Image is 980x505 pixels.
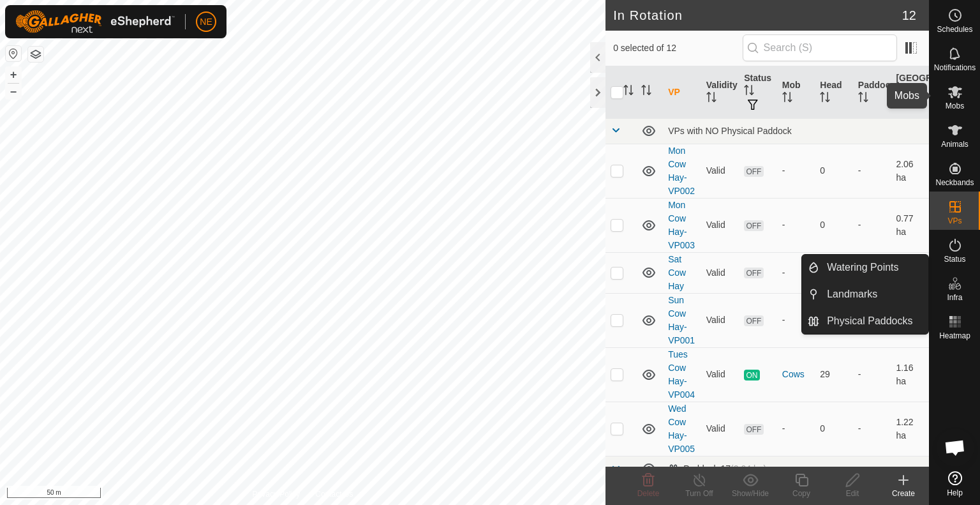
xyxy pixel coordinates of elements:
a: Landmarks [819,282,928,307]
td: 0 [815,252,853,293]
div: VPs with NO Physical Paddock [668,126,924,136]
a: Tues Cow Hay-VP004 [668,349,695,400]
td: Valid [701,252,739,293]
p-sorticon: Activate to sort [858,94,868,104]
span: Landmarks [827,287,877,302]
a: Physical Paddocks [819,308,928,334]
p-sorticon: Activate to sort [896,100,906,110]
span: ON [744,370,759,381]
th: Head [815,66,853,119]
div: - [782,266,810,280]
span: OFF [744,268,763,278]
td: Valid [701,198,739,252]
div: Cows [782,368,810,381]
th: VP [663,66,701,119]
td: Valid [701,347,739,402]
td: 0 [815,402,853,456]
div: Turn Off [674,488,725,499]
button: + [6,67,21,82]
span: Infra [947,294,962,301]
div: Create [878,488,929,499]
td: - [853,402,891,456]
a: Sat Cow Hay [668,254,686,291]
td: 0 [815,144,853,198]
th: Status [739,66,777,119]
div: Open chat [936,428,974,467]
button: Reset Map [6,46,21,61]
p-sorticon: Activate to sort [820,94,830,104]
span: Neckbands [935,179,974,186]
span: Status [944,255,965,263]
p-sorticon: Activate to sort [782,94,792,104]
a: Mon Cow Hay-VP002 [668,146,695,196]
td: Valid [701,293,739,347]
button: Map Layers [28,47,43,62]
td: 2.06 ha [891,144,929,198]
span: OFF [744,220,763,231]
th: [GEOGRAPHIC_DATA] Area [891,66,929,119]
span: Schedules [937,26,972,33]
input: Search (S) [743,34,897,61]
p-sorticon: Activate to sort [744,87,754,97]
div: - [782,422,810,435]
td: 29 [815,347,853,402]
p-sorticon: Activate to sort [623,87,634,97]
td: Valid [701,402,739,456]
div: Edit [827,488,878,499]
span: (2.04 ha) [731,464,766,474]
span: Help [947,489,963,497]
span: VPs [947,217,961,225]
li: Physical Paddocks [802,308,928,334]
th: Mob [777,66,815,119]
a: Help [930,466,980,502]
a: Privacy Policy [253,488,301,500]
span: Mobs [946,102,964,110]
li: Watering Points [802,255,928,280]
button: – [6,84,21,99]
a: Contact Us [315,488,353,500]
td: 1.06 ha [891,252,929,293]
td: - [853,144,891,198]
div: Show/Hide [725,488,776,499]
td: Valid [701,144,739,198]
th: Paddock [853,66,891,119]
div: - [782,313,810,327]
div: - [782,164,810,177]
span: Watering Points [827,260,898,275]
span: Heatmap [939,332,970,340]
a: Wed Cow Hay-VP005 [668,403,695,454]
div: Paddock 17 [668,464,766,474]
td: - [853,198,891,252]
span: Notifications [934,64,976,72]
img: Gallagher Logo [15,10,175,33]
td: 0.77 ha [891,198,929,252]
p-sorticon: Activate to sort [641,87,651,97]
span: Physical Paddocks [827,313,912,329]
li: Landmarks [802,282,928,307]
td: - [853,347,891,402]
span: NE [200,15,212,29]
td: 1.22 ha [891,402,929,456]
td: - [853,252,891,293]
span: 0 selected of 12 [613,41,742,55]
p-sorticon: Activate to sort [706,94,716,104]
a: Mon Cow Hay-VP003 [668,200,695,250]
span: 12 [902,6,916,25]
span: Delete [637,489,660,498]
a: Watering Points [819,255,928,280]
span: OFF [744,424,763,435]
span: Animals [941,140,969,148]
h2: In Rotation [613,8,902,23]
div: - [782,218,810,232]
td: 1.16 ha [891,347,929,402]
span: OFF [744,315,763,326]
th: Validity [701,66,739,119]
td: 0 [815,198,853,252]
div: Copy [776,488,827,499]
span: OFF [744,166,763,177]
a: Sun Cow Hay-VP001 [668,295,695,345]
